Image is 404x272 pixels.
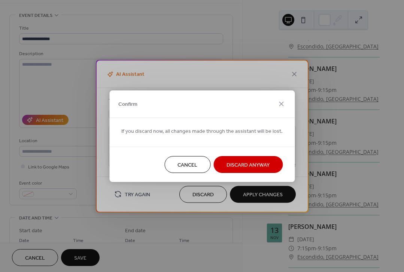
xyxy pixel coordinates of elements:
[213,156,283,173] button: Discard Anyway
[121,127,283,135] span: If you discard now, all changes made through the assistant will be lost.
[118,101,137,108] span: Confirm
[177,161,197,169] span: Cancel
[164,156,210,173] button: Cancel
[227,161,270,169] span: Discard Anyway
